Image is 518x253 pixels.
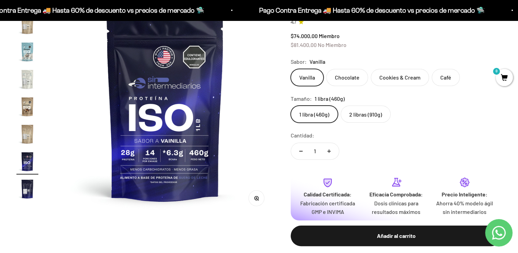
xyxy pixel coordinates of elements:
[291,57,307,66] legend: Sabor:
[291,226,502,246] button: Añadir al carrito
[16,68,38,92] button: Ir al artículo 13
[319,143,339,159] button: Aumentar cantidad
[291,19,296,26] span: 4.7
[291,33,318,39] span: $74.000,00
[16,123,38,147] button: Ir al artículo 15
[16,123,38,145] img: Proteína Aislada (ISO)
[291,131,314,140] label: Cantidad:
[16,178,38,200] img: Proteína Aislada (ISO)
[442,191,488,197] strong: Precio Inteligente:
[436,199,493,216] p: Ahorra 40% modelo ágil sin intermediarios
[291,143,311,159] button: Reducir cantidad
[319,33,340,39] span: Miembro
[304,191,352,197] strong: Calidad Certificada:
[291,19,502,26] a: 4.74.7 de 5.0 estrellas
[16,96,38,118] img: Proteína Aislada (ISO)
[16,150,38,172] img: Proteína Aislada (ISO)
[291,41,317,48] span: $81.400,00
[299,199,356,216] p: Fabricación certificada GMP e INVIMA
[496,74,513,82] a: 0
[16,96,38,120] button: Ir al artículo 14
[16,178,38,202] button: Ir al artículo 17
[315,94,345,103] span: 1 libra (460g)
[16,150,38,174] button: Ir al artículo 16
[304,231,488,240] div: Añadir al carrito
[318,41,346,48] span: No Miembro
[492,67,501,75] mark: 0
[367,199,425,216] p: Dosis clínicas para resultados máximos
[309,57,325,66] span: Vanilla
[256,5,482,16] p: Pago Contra Entrega 🚚 Hasta 60% de descuento vs precios de mercado 🛸
[369,191,423,197] strong: Eficacia Comprobada:
[291,94,312,103] legend: Tamaño:
[16,13,38,37] button: Ir al artículo 11
[16,41,38,65] button: Ir al artículo 12
[16,68,38,90] img: Proteína Aislada (ISO)
[16,41,38,63] img: Proteína Aislada (ISO)
[16,13,38,35] img: Proteína Aislada (ISO)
